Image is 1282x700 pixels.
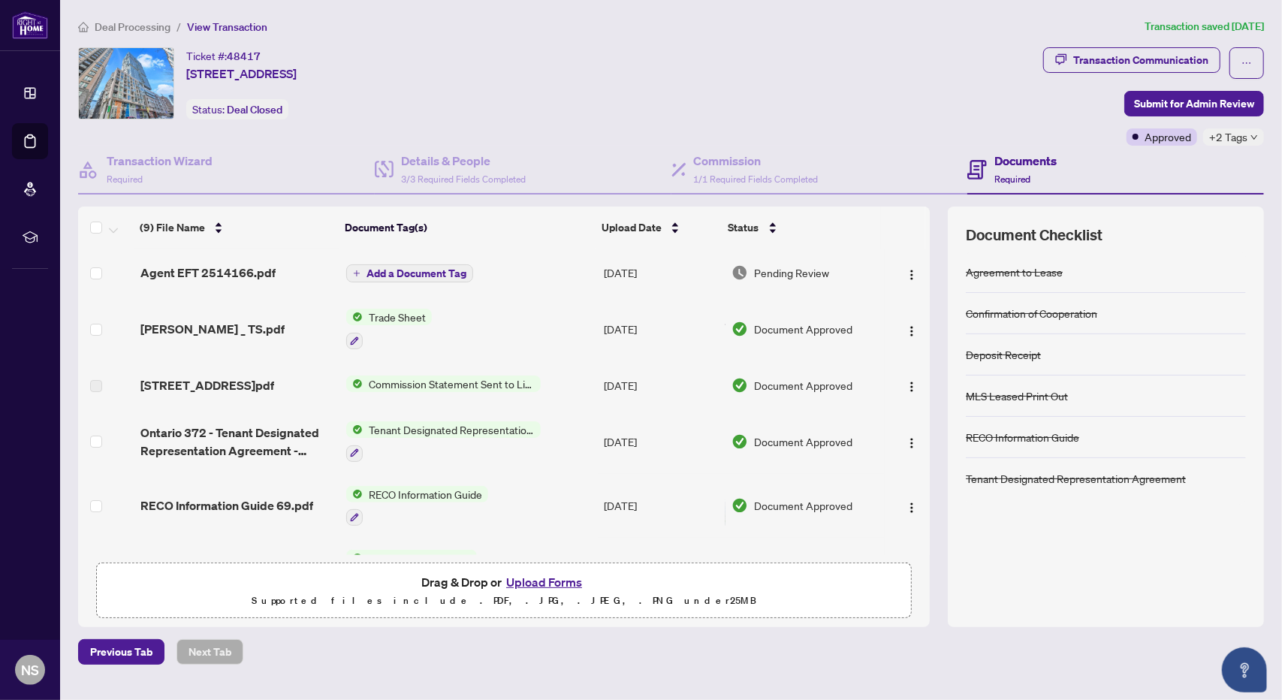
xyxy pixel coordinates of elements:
[421,572,587,592] span: Drag & Drop or
[694,152,819,170] h4: Commission
[1222,647,1267,692] button: Open asap
[754,377,852,394] span: Document Approved
[21,659,39,680] span: NS
[1145,128,1191,145] span: Approved
[186,99,288,119] div: Status:
[906,437,918,449] img: Logo
[994,152,1057,170] h4: Documents
[900,430,924,454] button: Logo
[994,173,1030,185] span: Required
[346,486,363,502] img: Status Icon
[140,424,335,460] span: Ontario 372 - Tenant Designated Representation Agreement - Authority for Lease or Purchase 17.pdf
[598,297,725,361] td: [DATE]
[694,173,819,185] span: 1/1 Required Fields Completed
[906,502,918,514] img: Logo
[186,65,297,83] span: [STREET_ADDRESS]
[176,18,181,35] li: /
[367,268,466,279] span: Add a Document Tag
[1145,18,1264,35] article: Transaction saved [DATE]
[900,493,924,517] button: Logo
[598,538,725,602] td: [DATE]
[1043,47,1220,73] button: Transaction Communication
[346,264,473,282] button: Add a Document Tag
[346,264,473,283] button: Add a Document Tag
[900,261,924,285] button: Logo
[353,270,360,277] span: plus
[176,639,243,665] button: Next Tab
[140,219,205,236] span: (9) File Name
[731,497,748,514] img: Document Status
[140,264,276,282] span: Agent EFT 2514166.pdf
[966,388,1068,404] div: MLS Leased Print Out
[363,309,432,325] span: Trade Sheet
[602,219,662,236] span: Upload Date
[78,22,89,32] span: home
[502,572,587,592] button: Upload Forms
[95,20,170,34] span: Deal Processing
[401,152,526,170] h4: Details & People
[966,305,1097,321] div: Confirmation of Cooperation
[346,376,363,392] img: Status Icon
[1124,91,1264,116] button: Submit for Admin Review
[966,346,1041,363] div: Deposit Receipt
[731,377,748,394] img: Document Status
[346,550,477,590] button: Status IconMLS Leased Print Out
[906,325,918,337] img: Logo
[598,409,725,474] td: [DATE]
[186,47,261,65] div: Ticket #:
[346,550,363,566] img: Status Icon
[346,376,541,392] button: Status IconCommission Statement Sent to Listing Brokerage
[363,376,541,392] span: Commission Statement Sent to Listing Brokerage
[363,421,541,438] span: Tenant Designated Representation Agreement
[722,207,881,249] th: Status
[1241,58,1252,68] span: ellipsis
[906,269,918,281] img: Logo
[1250,134,1258,141] span: down
[900,317,924,341] button: Logo
[1134,92,1254,116] span: Submit for Admin Review
[1209,128,1247,146] span: +2 Tags
[966,470,1186,487] div: Tenant Designated Representation Agreement
[78,639,164,665] button: Previous Tab
[1073,48,1208,72] div: Transaction Communication
[107,173,143,185] span: Required
[598,361,725,409] td: [DATE]
[140,496,313,514] span: RECO Information Guide 69.pdf
[227,50,261,63] span: 48417
[596,207,722,249] th: Upload Date
[754,321,852,337] span: Document Approved
[906,381,918,393] img: Logo
[754,264,829,281] span: Pending Review
[346,309,432,349] button: Status IconTrade Sheet
[187,20,267,34] span: View Transaction
[346,486,488,527] button: Status IconRECO Information Guide
[754,433,852,450] span: Document Approved
[134,207,339,249] th: (9) File Name
[966,429,1079,445] div: RECO Information Guide
[728,219,759,236] span: Status
[966,264,1063,280] div: Agreement to Lease
[900,373,924,397] button: Logo
[731,264,748,281] img: Document Status
[966,225,1103,246] span: Document Checklist
[363,550,477,566] span: MLS Leased Print Out
[363,486,488,502] span: RECO Information Guide
[731,433,748,450] img: Document Status
[140,376,274,394] span: [STREET_ADDRESS]pdf
[346,309,363,325] img: Status Icon
[339,207,596,249] th: Document Tag(s)
[79,48,173,119] img: IMG-C12328027_1.jpg
[227,103,282,116] span: Deal Closed
[598,249,725,297] td: [DATE]
[346,421,541,462] button: Status IconTenant Designated Representation Agreement
[12,11,48,39] img: logo
[346,421,363,438] img: Status Icon
[140,320,285,338] span: [PERSON_NAME] _ TS.pdf
[90,640,152,664] span: Previous Tab
[598,474,725,539] td: [DATE]
[107,152,213,170] h4: Transaction Wizard
[106,592,902,610] p: Supported files include .PDF, .JPG, .JPEG, .PNG under 25 MB
[731,321,748,337] img: Document Status
[97,563,911,619] span: Drag & Drop orUpload FormsSupported files include .PDF, .JPG, .JPEG, .PNG under25MB
[401,173,526,185] span: 3/3 Required Fields Completed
